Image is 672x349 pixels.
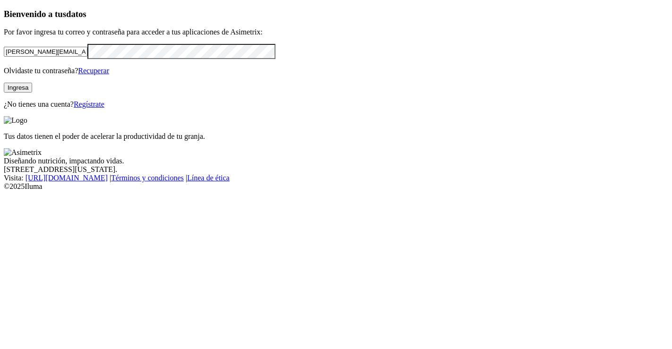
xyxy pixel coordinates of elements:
a: Términos y condiciones [111,174,184,182]
img: Logo [4,116,27,125]
h3: Bienvenido a tus [4,9,668,19]
div: Diseñando nutrición, impactando vidas. [4,157,668,165]
p: Por favor ingresa tu correo y contraseña para acceder a tus aplicaciones de Asimetrix: [4,28,668,36]
input: Tu correo [4,47,87,57]
div: © 2025 Iluma [4,182,668,191]
a: [URL][DOMAIN_NAME] [26,174,108,182]
a: Línea de ética [187,174,230,182]
p: ¿No tienes una cuenta? [4,100,668,109]
p: Tus datos tienen el poder de acelerar la productividad de tu granja. [4,132,668,141]
button: Ingresa [4,83,32,93]
a: Regístrate [74,100,104,108]
div: Visita : | | [4,174,668,182]
span: datos [66,9,86,19]
p: Olvidaste tu contraseña? [4,67,668,75]
a: Recuperar [78,67,109,75]
div: [STREET_ADDRESS][US_STATE]. [4,165,668,174]
img: Asimetrix [4,148,42,157]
